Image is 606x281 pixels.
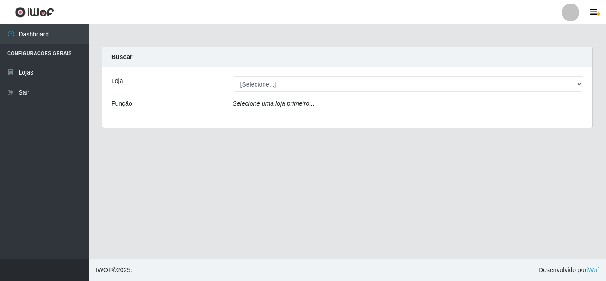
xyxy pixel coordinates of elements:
[111,76,123,86] label: Loja
[15,7,54,18] img: CoreUI Logo
[96,265,132,275] span: © 2025 .
[111,53,132,60] strong: Buscar
[111,99,132,108] label: Função
[233,100,315,107] i: Selecione uma loja primeiro...
[586,266,599,273] a: iWof
[96,266,112,273] span: IWOF
[539,265,599,275] span: Desenvolvido por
